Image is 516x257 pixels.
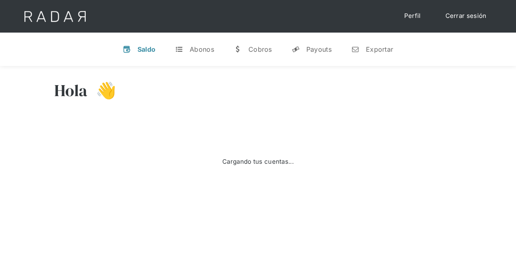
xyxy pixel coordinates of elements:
div: Cargando tus cuentas... [222,157,294,167]
div: Cobros [248,45,272,53]
h3: Hola [54,80,88,101]
div: v [123,45,131,53]
a: Cerrar sesión [437,8,495,24]
div: Saldo [137,45,156,53]
a: Perfil [396,8,429,24]
h3: 👋 [88,80,116,101]
div: y [292,45,300,53]
div: n [351,45,359,53]
div: Abonos [190,45,214,53]
div: Exportar [366,45,393,53]
div: Payouts [306,45,332,53]
div: w [234,45,242,53]
div: t [175,45,183,53]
